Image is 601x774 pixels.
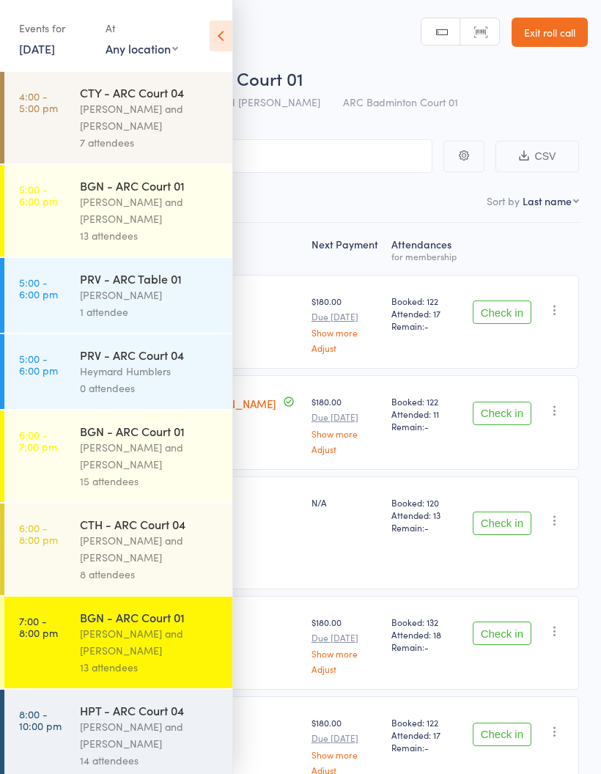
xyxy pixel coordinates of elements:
[80,134,220,151] div: 7 attendees
[19,40,55,56] a: [DATE]
[512,18,588,47] a: Exit roll call
[19,183,58,207] time: 5:00 - 6:00 pm
[19,708,62,731] time: 8:00 - 10:00 pm
[391,616,458,628] span: Booked: 132
[391,395,458,408] span: Booked: 122
[80,516,220,532] div: CTH - ARC Court 04
[80,532,220,566] div: [PERSON_NAME] and [PERSON_NAME]
[80,303,220,320] div: 1 attendee
[311,616,380,674] div: $180.00
[523,193,572,208] div: Last name
[473,723,531,746] button: Check in
[424,641,429,653] span: -
[391,641,458,653] span: Remain:
[4,72,232,163] a: 4:00 -5:00 pmCTY - ARC Court 04[PERSON_NAME] and [PERSON_NAME]7 attendees
[80,702,220,718] div: HPT - ARC Court 04
[80,363,220,380] div: Heymard Humblers
[80,193,220,227] div: [PERSON_NAME] and [PERSON_NAME]
[311,444,380,454] a: Adjust
[424,521,429,534] span: -
[19,16,91,40] div: Events for
[311,343,380,353] a: Adjust
[311,395,380,453] div: $180.00
[106,40,178,56] div: Any location
[80,659,220,676] div: 13 attendees
[391,251,458,261] div: for membership
[391,420,458,432] span: Remain:
[391,408,458,420] span: Attended: 11
[80,625,220,659] div: [PERSON_NAME] and [PERSON_NAME]
[311,312,380,322] small: Due [DATE]
[19,429,57,452] time: 6:00 - 7:00 pm
[391,521,458,534] span: Remain:
[80,227,220,244] div: 13 attendees
[80,380,220,397] div: 0 attendees
[391,496,458,509] span: Booked: 120
[343,95,458,109] span: ARC Badminton Court 01
[80,100,220,134] div: [PERSON_NAME] and [PERSON_NAME]
[4,410,232,502] a: 6:00 -7:00 pmBGN - ARC Court 01[PERSON_NAME] and [PERSON_NAME]15 attendees
[391,716,458,729] span: Booked: 122
[311,633,380,643] small: Due [DATE]
[311,412,380,422] small: Due [DATE]
[80,752,220,769] div: 14 attendees
[80,439,220,473] div: [PERSON_NAME] and [PERSON_NAME]
[19,276,58,300] time: 5:00 - 6:00 pm
[391,741,458,753] span: Remain:
[391,295,458,307] span: Booked: 122
[80,287,220,303] div: [PERSON_NAME]
[424,741,429,753] span: -
[80,270,220,287] div: PRV - ARC Table 01
[311,716,380,774] div: $180.00
[473,301,531,324] button: Check in
[19,615,58,638] time: 7:00 - 8:00 pm
[473,402,531,425] button: Check in
[19,90,58,114] time: 4:00 - 5:00 pm
[19,522,58,545] time: 6:00 - 8:00 pm
[306,229,386,268] div: Next Payment
[100,396,276,411] a: [PERSON_NAME] [PERSON_NAME]
[311,295,380,353] div: $180.00
[473,512,531,535] button: Check in
[80,84,220,100] div: CTY - ARC Court 04
[391,509,458,521] span: Attended: 13
[311,328,380,337] a: Show more
[424,420,429,432] span: -
[4,504,232,595] a: 6:00 -8:00 pmCTH - ARC Court 04[PERSON_NAME] and [PERSON_NAME]8 attendees
[311,750,380,759] a: Show more
[386,229,464,268] div: Atten­dances
[424,320,429,332] span: -
[311,649,380,658] a: Show more
[80,718,220,752] div: [PERSON_NAME] and [PERSON_NAME]
[4,597,232,688] a: 7:00 -8:00 pmBGN - ARC Court 01[PERSON_NAME] and [PERSON_NAME]13 attendees
[473,622,531,645] button: Check in
[311,429,380,438] a: Show more
[391,307,458,320] span: Attended: 17
[391,320,458,332] span: Remain:
[4,258,232,333] a: 5:00 -6:00 pmPRV - ARC Table 01[PERSON_NAME]1 attendee
[106,16,178,40] div: At
[4,334,232,409] a: 5:00 -6:00 pmPRV - ARC Court 04Heymard Humblers0 attendees
[4,165,232,257] a: 5:00 -6:00 pmBGN - ARC Court 01[PERSON_NAME] and [PERSON_NAME]13 attendees
[495,141,579,172] button: CSV
[391,729,458,741] span: Attended: 17
[80,473,220,490] div: 15 attendees
[311,733,380,743] small: Due [DATE]
[80,177,220,193] div: BGN - ARC Court 01
[391,628,458,641] span: Attended: 18
[80,609,220,625] div: BGN - ARC Court 01
[80,347,220,363] div: PRV - ARC Court 04
[311,496,380,509] div: N/A
[311,664,380,674] a: Adjust
[19,353,58,376] time: 5:00 - 6:00 pm
[80,566,220,583] div: 8 attendees
[80,423,220,439] div: BGN - ARC Court 01
[487,193,520,208] label: Sort by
